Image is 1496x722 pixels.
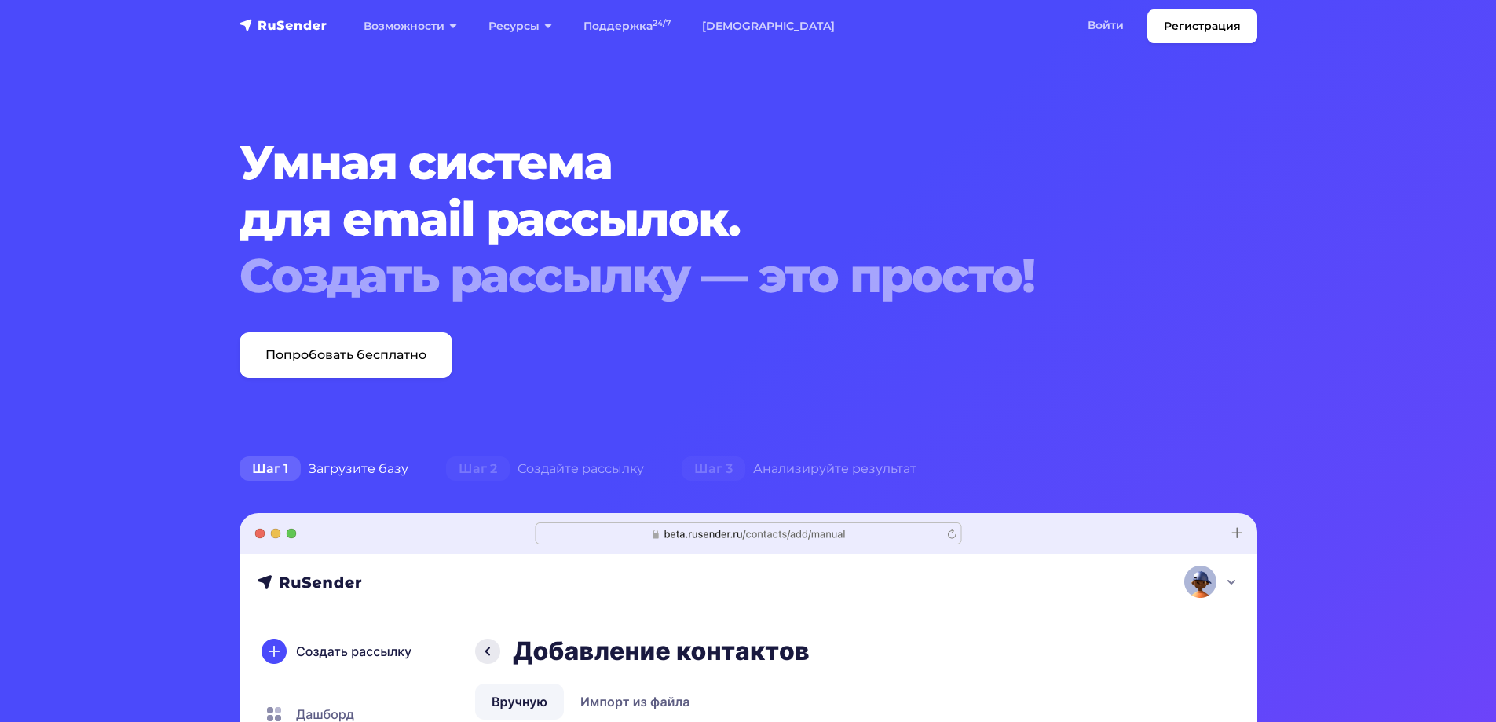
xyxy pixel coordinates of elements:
[1072,9,1139,42] a: Войти
[653,18,671,28] sup: 24/7
[240,17,327,33] img: RuSender
[446,456,510,482] span: Шаг 2
[240,332,452,378] a: Попробовать бесплатно
[686,10,850,42] a: [DEMOGRAPHIC_DATA]
[663,453,935,485] div: Анализируйте результат
[427,453,663,485] div: Создайте рассылку
[240,134,1171,304] h1: Умная система для email рассылок.
[221,453,427,485] div: Загрузите базу
[682,456,745,482] span: Шаг 3
[473,10,568,42] a: Ресурсы
[240,247,1171,304] div: Создать рассылку — это просто!
[348,10,473,42] a: Возможности
[568,10,686,42] a: Поддержка24/7
[240,456,301,482] span: Шаг 1
[1147,9,1257,43] a: Регистрация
